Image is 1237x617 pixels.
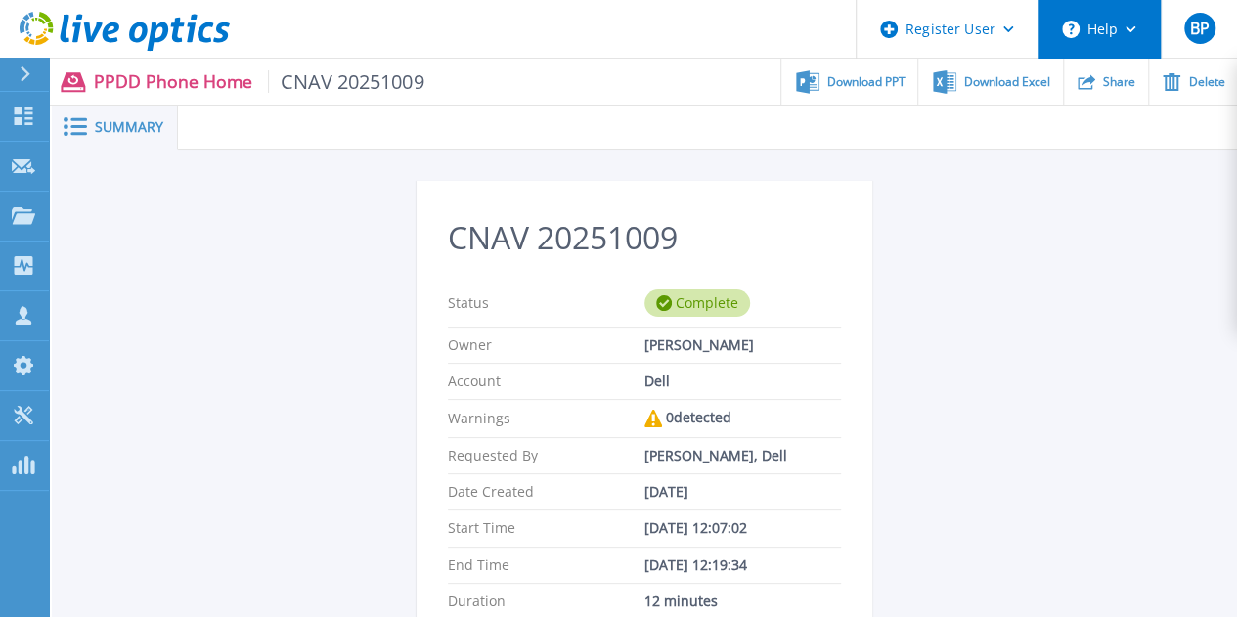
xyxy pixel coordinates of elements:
[644,410,841,427] div: 0 detected
[644,520,841,536] div: [DATE] 12:07:02
[448,557,644,573] p: End Time
[94,70,424,93] p: PPDD Phone Home
[268,70,424,93] span: CNAV 20251009
[448,448,644,463] p: Requested By
[448,337,644,353] p: Owner
[1103,76,1135,88] span: Share
[448,220,841,256] h2: CNAV 20251009
[964,76,1050,88] span: Download Excel
[644,374,841,389] div: Dell
[644,484,841,500] div: [DATE]
[1189,21,1209,36] span: BP
[644,557,841,573] div: [DATE] 12:19:34
[95,120,163,134] span: Summary
[644,337,841,353] div: [PERSON_NAME]
[448,410,644,427] p: Warnings
[448,289,644,317] p: Status
[644,289,750,317] div: Complete
[644,448,841,463] div: [PERSON_NAME], Dell
[448,520,644,536] p: Start Time
[448,594,644,609] p: Duration
[1188,76,1224,88] span: Delete
[448,484,644,500] p: Date Created
[827,76,906,88] span: Download PPT
[448,374,644,389] p: Account
[644,594,841,609] div: 12 minutes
